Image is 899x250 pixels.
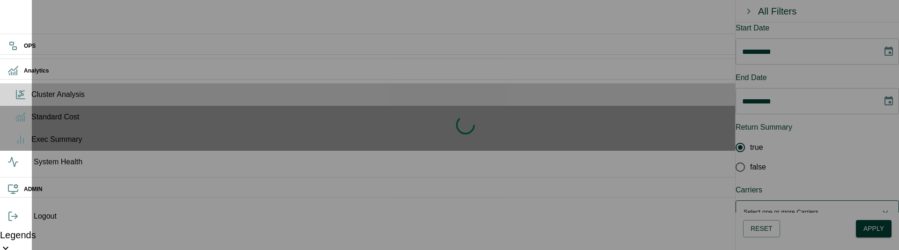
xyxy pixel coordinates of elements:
[24,185,892,194] h6: ADMIN
[31,134,892,145] span: Exec Summary
[24,42,892,51] h6: OPS
[24,66,892,75] h6: Analytics
[31,89,892,100] span: Cluster Analysis
[31,111,892,123] span: Standard Cost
